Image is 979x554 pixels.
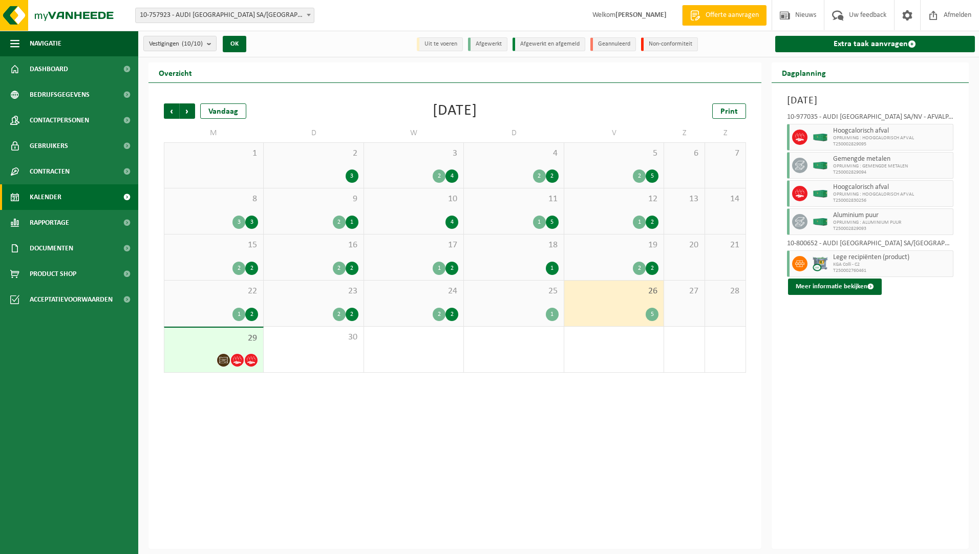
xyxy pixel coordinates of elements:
span: Documenten [30,236,73,261]
span: 19 [569,240,658,251]
div: 1 [633,216,646,229]
span: T250002760461 [833,268,951,274]
span: T250002829094 [833,169,951,176]
div: 2 [333,308,346,321]
span: Vorige [164,103,179,119]
span: T250002829093 [833,226,951,232]
a: Print [712,103,746,119]
div: 2 [333,216,346,229]
span: 13 [669,194,699,205]
span: Rapportage [30,210,69,236]
img: HK-XC-40-GN-00 [813,134,828,141]
div: 2 [633,262,646,275]
span: 29 [169,333,258,344]
div: 5 [546,216,559,229]
div: 2 [445,308,458,321]
div: 1 [546,262,559,275]
td: W [364,124,464,142]
span: 1 [169,148,258,159]
strong: [PERSON_NAME] [615,11,667,19]
span: Gebruikers [30,133,68,159]
div: 2 [433,169,445,183]
td: Z [664,124,705,142]
span: 8 [169,194,258,205]
div: 1 [433,262,445,275]
span: 3 [369,148,458,159]
a: Extra taak aanvragen [775,36,975,52]
div: 2 [245,308,258,321]
div: 1 [232,308,245,321]
span: Dashboard [30,56,68,82]
span: Offerte aanvragen [703,10,761,20]
img: HK-XC-40-GN-00 [813,218,828,226]
span: Contracten [30,159,70,184]
span: 28 [710,286,740,297]
span: KGA Colli - C2 [833,262,951,268]
td: V [564,124,664,142]
span: 18 [469,240,558,251]
span: 11 [469,194,558,205]
span: Hoogcalorisch afval [833,127,951,135]
td: M [164,124,264,142]
div: 2 [433,308,445,321]
div: 1 [533,216,546,229]
span: 26 [569,286,658,297]
span: 21 [710,240,740,251]
span: 7 [710,148,740,159]
span: Volgende [180,103,195,119]
span: OPRUIMING : HOOGCALORISCH AFVAL [833,135,951,141]
img: HK-XC-40-GN-00 [813,190,828,198]
div: 2 [346,262,358,275]
a: Offerte aanvragen [682,5,767,26]
span: Hoogcalorisch afval [833,183,951,191]
div: 10-977035 - AUDI [GEOGRAPHIC_DATA] SA/NV - AFVALPARK AP – OPRUIMING EOP - VORST [787,114,954,124]
span: 14 [710,194,740,205]
span: 27 [669,286,699,297]
span: 5 [569,148,658,159]
div: [DATE] [433,103,477,119]
div: 2 [633,169,646,183]
span: Contactpersonen [30,108,89,133]
div: 1 [546,308,559,321]
span: 25 [469,286,558,297]
span: 23 [269,286,358,297]
span: Aluminium puur [833,211,951,220]
img: HK-XC-40-GN-00 [813,162,828,169]
td: D [264,124,364,142]
h2: Overzicht [148,62,202,82]
span: 22 [169,286,258,297]
span: Product Shop [30,261,76,287]
div: 5 [646,308,658,321]
div: 3 [346,169,358,183]
div: 2 [232,262,245,275]
h3: [DATE] [787,93,954,109]
button: Meer informatie bekijken [788,279,882,295]
span: 10-757923 - AUDI BRUSSELS SA/NV - VORST [135,8,314,23]
td: Z [705,124,746,142]
span: Acceptatievoorwaarden [30,287,113,312]
span: 17 [369,240,458,251]
span: OPRUIMING : ALUMINIUM PUUR [833,220,951,226]
span: Gemengde metalen [833,155,951,163]
span: 10 [369,194,458,205]
span: 15 [169,240,258,251]
count: (10/10) [182,40,203,47]
span: 6 [669,148,699,159]
span: T250002829095 [833,141,951,147]
div: 2 [333,262,346,275]
span: Lege recipiënten (product) [833,253,951,262]
span: OPRUIMING : HOOGCALORISCH AFVAL [833,191,951,198]
button: Vestigingen(10/10) [143,36,217,51]
div: 2 [245,262,258,275]
span: 20 [669,240,699,251]
div: 1 [346,216,358,229]
span: 4 [469,148,558,159]
span: Vestigingen [149,36,203,52]
span: T250002830256 [833,198,951,204]
li: Geannuleerd [590,37,636,51]
div: 4 [445,169,458,183]
div: 2 [646,262,658,275]
div: 2 [445,262,458,275]
span: 16 [269,240,358,251]
span: 12 [569,194,658,205]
